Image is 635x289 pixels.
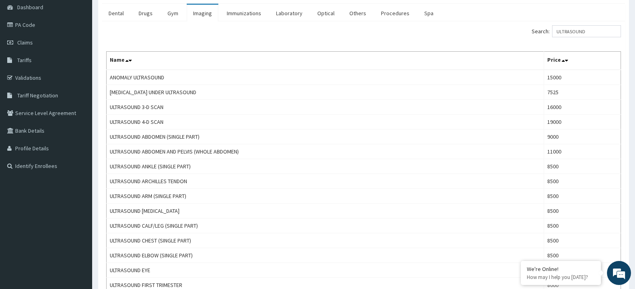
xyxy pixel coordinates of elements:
a: Imaging [187,5,218,22]
span: Tariffs [17,57,32,64]
td: 8500 [544,218,621,233]
td: 19000 [544,115,621,129]
a: Immunizations [220,5,268,22]
span: Claims [17,39,33,46]
a: Others [343,5,373,22]
td: ULTRASOUND EYE [107,263,544,278]
td: 9000 [544,129,621,144]
td: ULTRASOUND ABDOMEN (SINGLE PART) [107,129,544,144]
td: ULTRASOUND ARM (SINGLE PART) [107,189,544,204]
td: 8500 [544,189,621,204]
a: Spa [418,5,440,22]
label: Search: [532,25,621,37]
td: ULTRASOUND [MEDICAL_DATA] [107,204,544,218]
div: Minimize live chat window [131,4,151,23]
div: We're Online! [527,265,595,273]
span: Dashboard [17,4,43,11]
td: ULTRASOUND ANKLE (SINGLE PART) [107,159,544,174]
td: 16000 [544,100,621,115]
td: [MEDICAL_DATA] UNDER ULTRASOUND [107,85,544,100]
td: 7525 [544,85,621,100]
td: ULTRASOUND ARCHILLES TENDON [107,174,544,189]
td: ULTRASOUND 4-D SCAN [107,115,544,129]
td: ULTRASOUND ELBOW (SINGLE PART) [107,248,544,263]
p: How may I help you today? [527,274,595,281]
a: Laboratory [270,5,309,22]
td: ULTRASOUND CHEST (SINGLE PART) [107,233,544,248]
td: 15000 [544,70,621,85]
a: Drugs [132,5,159,22]
td: ULTRASOUND ABDOMEN AND PELVIS (WHOLE ABDOMEN) [107,144,544,159]
td: 8500 [544,174,621,189]
div: Chat with us now [42,45,135,55]
textarea: Type your message and hit 'Enter' [4,199,153,227]
td: ANOMALY ULTRASOUND [107,70,544,85]
a: Optical [311,5,341,22]
span: Tariff Negotiation [17,92,58,99]
td: 8500 [544,233,621,248]
td: 8500 [544,204,621,218]
input: Search: [552,25,621,37]
img: d_794563401_company_1708531726252_794563401 [15,40,32,60]
th: Price [544,52,621,70]
td: 8500 [544,159,621,174]
td: ULTRASOUND 3-D SCAN [107,100,544,115]
th: Name [107,52,544,70]
td: 11000 [544,144,621,159]
a: Gym [161,5,185,22]
td: ULTRASOUND CALF/LEG (SINGLE PART) [107,218,544,233]
td: 8500 [544,248,621,263]
a: Procedures [375,5,416,22]
span: We're online! [46,91,111,172]
a: Dental [102,5,130,22]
